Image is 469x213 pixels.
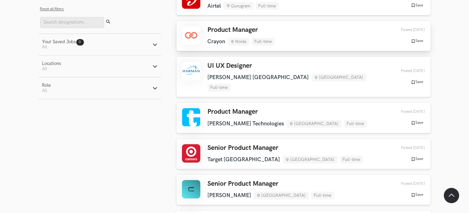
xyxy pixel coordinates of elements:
a: Product Manager [PERSON_NAME] Technologies [GEOGRAPHIC_DATA] Full-time Posted [DATE] Save [176,103,431,133]
div: 06th Aug [387,28,425,32]
li: Noida [228,38,249,46]
li: Full-time [208,84,231,92]
span: All [42,88,47,93]
li: Airtel [208,3,221,9]
span: All [42,45,47,50]
li: [PERSON_NAME] [208,192,252,199]
button: Save [409,3,425,8]
button: Save [409,192,425,198]
h3: Product Manager [208,108,367,116]
button: Save [409,80,425,85]
h3: Product Manager [208,26,275,34]
li: Crayon [208,39,225,45]
li: Gurugram [224,2,253,10]
h3: Senior Product Manager [208,144,363,152]
li: Full-time [344,120,367,128]
a: Senior Product Manager [PERSON_NAME] [GEOGRAPHIC_DATA] Full-time Posted [DATE] Save [176,175,431,205]
li: Full-time [252,38,275,46]
div: Your Saved Jobs [42,40,84,45]
div: Locations [42,61,62,67]
h3: Senior Product Manager [208,180,334,188]
h3: UI UX Designer [208,62,387,70]
div: Role [42,83,51,88]
button: Save [409,120,425,126]
button: LocationsAll [39,56,161,77]
span: All [42,67,47,72]
button: Your Saved Jobs0 All [39,34,161,55]
button: Reset all filters [40,7,64,12]
a: Senior Product Manager Target [GEOGRAPHIC_DATA] [GEOGRAPHIC_DATA] Full-time Posted [DATE] Save [176,139,431,169]
li: [PERSON_NAME] Technologies [208,121,284,127]
div: 05th Aug [387,182,425,186]
div: 05th Aug [387,146,425,150]
input: Search [40,17,104,28]
a: UI UX Designer [PERSON_NAME] [GEOGRAPHIC_DATA] [GEOGRAPHIC_DATA] Full-time Posted [DATE] Save [176,57,431,97]
li: Full-time [340,156,363,164]
li: Full-time [311,192,334,200]
li: [PERSON_NAME] [GEOGRAPHIC_DATA] [208,74,309,81]
li: Full-time [256,2,279,10]
li: [GEOGRAPHIC_DATA] [312,74,366,82]
div: 06th Aug [387,69,425,74]
span: 0 [79,40,81,45]
li: [GEOGRAPHIC_DATA] [287,120,342,128]
li: [GEOGRAPHIC_DATA] [283,156,338,164]
button: Save [409,39,425,44]
li: [GEOGRAPHIC_DATA] [254,192,309,200]
button: RoleAll [39,78,161,99]
div: 06th Aug [387,110,425,114]
li: Target [GEOGRAPHIC_DATA] [208,157,280,163]
button: Save [409,157,425,162]
a: Product Manager Crayon Noida Full-time Posted [DATE] Save [176,21,431,51]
